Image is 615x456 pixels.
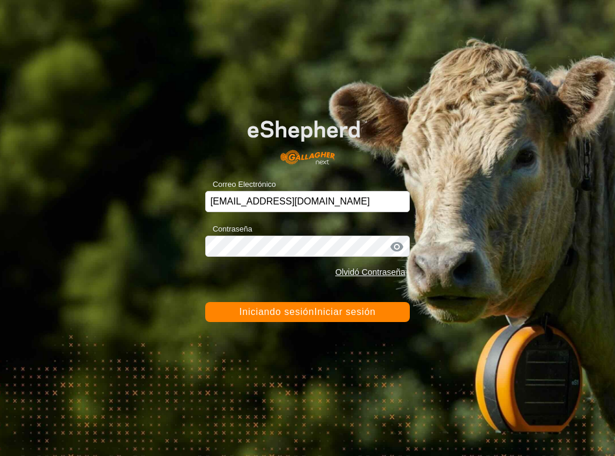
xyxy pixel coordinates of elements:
[213,180,276,189] font: Correo Electrónico
[335,267,405,277] a: Olvidó Contraseña
[205,191,410,212] input: Correo Electrónico
[226,103,390,173] img: Logotipo de eShepherd
[314,307,376,317] font: Iniciar sesión
[213,224,252,233] font: Contraseña
[205,302,410,322] button: Iniciando sesiónIniciar sesión
[239,307,315,317] font: Iniciando sesión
